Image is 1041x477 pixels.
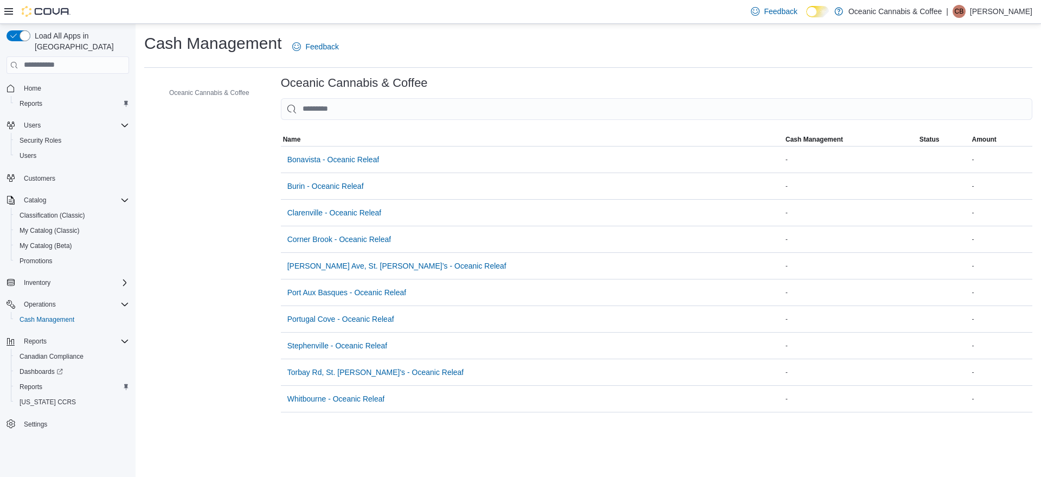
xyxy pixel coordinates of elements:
span: Torbay Rd, St. [PERSON_NAME]'s - Oceanic Releaf [287,367,464,378]
a: Feedback [288,36,343,58]
button: Amount [969,133,1032,146]
button: Reports [20,335,51,348]
button: Operations [2,297,133,312]
span: Cash Management [786,135,843,144]
button: Settings [2,416,133,432]
span: Users [20,151,36,160]
span: [PERSON_NAME] Ave, St. [PERSON_NAME]’s - Oceanic Releaf [287,260,506,271]
a: Security Roles [15,134,66,147]
span: Corner Brook - Oceanic Releaf [287,234,391,245]
span: Feedback [305,41,338,52]
span: Security Roles [20,136,61,145]
span: Bonavista - Oceanic Releaf [287,154,380,165]
button: [US_STATE] CCRS [11,395,133,410]
button: Name [281,133,783,146]
button: Portugal Cove - Oceanic Releaf [283,308,399,330]
button: Corner Brook - Oceanic Releaf [283,228,395,250]
nav: Complex example [7,76,129,460]
span: Portugal Cove - Oceanic Releaf [287,314,394,325]
a: Dashboards [15,365,67,378]
span: Inventory [20,276,129,289]
div: - [969,233,1032,246]
span: [US_STATE] CCRS [20,398,76,406]
span: Cash Management [15,313,129,326]
img: Cova [22,6,70,17]
span: Customers [24,174,55,183]
span: Burin - Oceanic Releaf [287,181,364,192]
a: Promotions [15,255,57,268]
button: Reports [11,379,133,395]
span: Inventory [24,278,50,287]
span: Reports [24,337,47,346]
span: Washington CCRS [15,396,129,409]
div: - [969,286,1032,299]
span: Clarenville - Oceanic Releaf [287,207,382,218]
span: Stephenville - Oceanic Releaf [287,340,387,351]
p: [PERSON_NAME] [970,5,1032,18]
span: Load All Apps in [GEOGRAPHIC_DATA] [30,30,129,52]
span: Promotions [15,255,129,268]
span: My Catalog (Classic) [20,226,80,235]
span: CB [955,5,964,18]
div: - [783,286,917,299]
span: Customers [20,171,129,185]
a: Classification (Classic) [15,209,89,222]
button: Status [917,133,970,146]
a: Reports [15,380,47,393]
span: Operations [24,300,56,309]
span: Whitbourne - Oceanic Releaf [287,393,385,404]
span: Settings [24,420,47,429]
a: My Catalog (Beta) [15,239,76,252]
button: Users [2,118,133,133]
span: My Catalog (Beta) [20,241,72,250]
button: Promotions [11,253,133,269]
span: Oceanic Cannabis & Coffee [169,88,249,97]
a: Settings [20,418,52,431]
span: Classification (Classic) [20,211,85,220]
button: Inventory [2,275,133,290]
button: Reports [11,96,133,111]
span: Canadian Compliance [15,350,129,363]
div: - [783,206,917,219]
button: Torbay Rd, St. [PERSON_NAME]'s - Oceanic Releaf [283,361,468,383]
div: - [783,153,917,166]
a: Home [20,82,46,95]
span: Reports [15,380,129,393]
div: - [783,313,917,326]
span: Promotions [20,257,53,265]
div: - [969,180,1032,193]
div: - [969,313,1032,326]
span: Status [920,135,940,144]
a: Feedback [747,1,801,22]
a: Users [15,149,41,162]
span: Home [20,81,129,95]
button: Clarenville - Oceanic Releaf [283,202,386,224]
a: Customers [20,172,60,185]
span: Catalog [20,194,129,207]
div: - [783,259,917,272]
button: Users [20,119,45,132]
span: Dashboards [15,365,129,378]
span: My Catalog (Classic) [15,224,129,237]
span: Security Roles [15,134,129,147]
span: Users [15,149,129,162]
button: Canadian Compliance [11,349,133,364]
span: Settings [20,417,129,431]
button: Catalog [2,193,133,208]
div: - [969,366,1032,379]
span: Reports [20,383,42,391]
p: | [946,5,948,18]
button: Burin - Oceanic Releaf [283,175,368,197]
button: Reports [2,334,133,349]
h1: Cash Management [144,33,281,54]
span: Reports [20,335,129,348]
span: Operations [20,298,129,311]
a: Cash Management [15,313,79,326]
span: Name [283,135,301,144]
button: Inventory [20,276,55,289]
h3: Oceanic Cannabis & Coffee [281,77,428,90]
a: Canadian Compliance [15,350,88,363]
div: - [969,339,1032,352]
a: Reports [15,97,47,110]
